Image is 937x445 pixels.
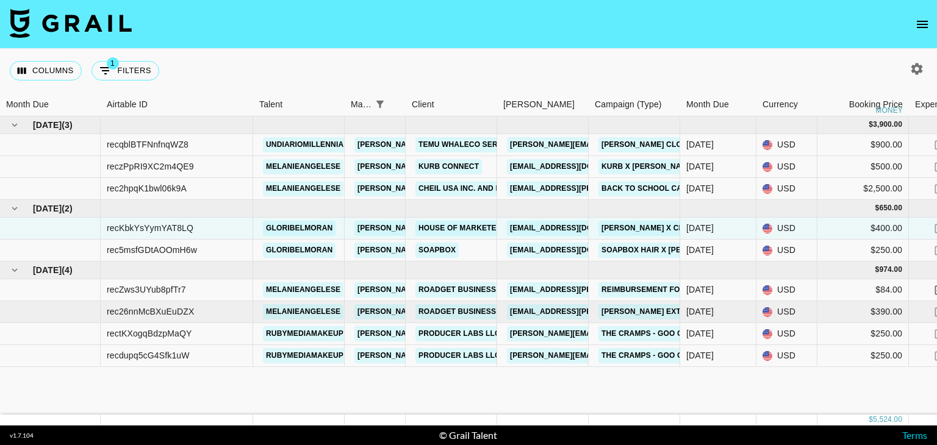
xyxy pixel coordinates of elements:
[507,181,706,196] a: [EMAIL_ADDRESS][PERSON_NAME][DOMAIN_NAME]
[686,305,714,318] div: Sep '25
[253,93,345,116] div: Talent
[756,178,817,200] div: USD
[598,159,795,174] a: Kurb x [PERSON_NAME] Soft Launch Campaign
[507,137,706,152] a: [PERSON_NAME][EMAIL_ADDRESS][DOMAIN_NAME]
[107,182,187,194] div: rec2hpqK1bwl06k9A
[817,156,909,178] div: $500.00
[107,57,119,69] span: 1
[415,282,532,297] a: Roadget Business Pte Ltd
[902,429,927,441] a: Terms
[756,279,817,301] div: USD
[263,282,343,297] a: melanieangelese
[412,93,434,116] div: Client
[415,243,459,258] a: Soapbox
[107,244,197,256] div: rec5msfGDtAOOmH6w
[507,326,706,341] a: [PERSON_NAME][EMAIL_ADDRESS][DOMAIN_NAME]
[598,137,708,152] a: [PERSON_NAME] Clothing
[910,12,935,37] button: open drawer
[503,93,575,116] div: [PERSON_NAME]
[598,282,863,297] a: Reimbursement for Duties Expenses ([PERSON_NAME] Collab)
[875,107,903,114] div: money
[817,178,909,200] div: $2,500.00
[263,348,346,363] a: rubymediamakeup
[372,96,389,113] button: Show filters
[259,93,282,116] div: Talent
[756,240,817,262] div: USD
[10,61,82,80] button: Select columns
[598,326,722,341] a: The Cramps - Goo Goo Muck
[107,283,186,296] div: recZws3UYub8pfTr7
[817,345,909,367] div: $250.00
[33,202,62,215] span: [DATE]
[415,221,510,236] a: House of Marketers
[415,181,555,196] a: Cheil USA Inc. and its affiliates
[415,304,532,319] a: Roadget Business Pte Ltd
[598,348,722,363] a: The Cramps - Goo Goo Muck
[107,138,188,151] div: recqblBTFNnfnqWZ8
[415,326,503,341] a: Producer Labs LLC
[756,156,817,178] div: USD
[875,203,880,213] div: $
[62,119,73,131] span: ( 3 )
[817,134,909,156] div: $900.00
[107,222,193,234] div: recKbkYsYymYAT8LQ
[686,327,714,340] div: Sep '25
[686,160,714,173] div: Jul '25
[354,137,616,152] a: [PERSON_NAME][EMAIL_ADDRESS][PERSON_NAME][DOMAIN_NAME]
[263,304,343,319] a: melanieangelese
[351,93,372,116] div: Manager
[439,429,497,441] div: © Grail Talent
[107,305,194,318] div: rec26nnMcBXuEuDZX
[756,345,817,367] div: USD
[263,181,343,196] a: melanieangelese
[873,119,902,130] div: 3,900.00
[686,93,729,116] div: Month Due
[598,181,714,196] a: Back to School Campaign
[6,262,23,279] button: hide children
[507,282,706,297] a: [EMAIL_ADDRESS][PERSON_NAME][DOMAIN_NAME]
[354,348,616,363] a: [PERSON_NAME][EMAIL_ADDRESS][PERSON_NAME][DOMAIN_NAME]
[92,61,159,80] button: Show filters
[354,221,616,236] a: [PERSON_NAME][EMAIL_ADDRESS][PERSON_NAME][DOMAIN_NAME]
[595,93,662,116] div: Campaign (Type)
[10,9,132,38] img: Grail Talent
[598,243,734,258] a: Soapbox Hair x [PERSON_NAME]
[107,93,148,116] div: Airtable ID
[817,301,909,323] div: $390.00
[756,93,817,116] div: Currency
[6,200,23,217] button: hide children
[101,93,253,116] div: Airtable ID
[6,116,23,133] button: hide children
[686,244,714,256] div: Aug '25
[354,159,616,174] a: [PERSON_NAME][EMAIL_ADDRESS][PERSON_NAME][DOMAIN_NAME]
[849,93,903,116] div: Booking Price
[879,265,902,275] div: 974.00
[507,221,644,236] a: [EMAIL_ADDRESS][DOMAIN_NAME]
[345,93,406,116] div: Manager
[756,323,817,345] div: USD
[680,93,756,116] div: Month Due
[263,243,336,258] a: gloribelmoran
[686,182,714,194] div: Jul '25
[686,138,714,151] div: Jul '25
[415,159,482,174] a: Kurb Connect
[354,282,616,297] a: [PERSON_NAME][EMAIL_ADDRESS][PERSON_NAME][DOMAIN_NAME]
[686,283,714,296] div: Sep '25
[763,93,798,116] div: Currency
[372,96,389,113] div: 1 active filter
[756,301,817,323] div: USD
[62,202,73,215] span: ( 2 )
[686,349,714,361] div: Sep '25
[107,349,190,361] div: recdupq5cG4Sfk1uW
[869,119,873,130] div: $
[817,218,909,240] div: $400.00
[817,240,909,262] div: $250.00
[263,159,343,174] a: melanieangelese
[107,327,192,340] div: rectKXogqBdzpMaQY
[33,264,62,276] span: [DATE]
[507,159,644,174] a: [EMAIL_ADDRESS][DOMAIN_NAME]
[497,93,589,116] div: Booker
[389,96,406,113] button: Sort
[598,221,722,236] a: [PERSON_NAME] x Chispa UGC
[598,304,784,319] a: [PERSON_NAME] Extra SKUs August Collab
